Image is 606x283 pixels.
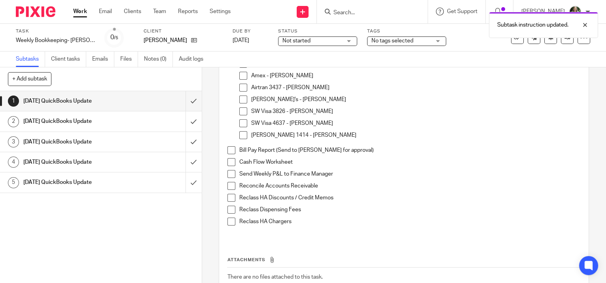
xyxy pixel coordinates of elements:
[144,28,223,34] label: Client
[239,146,580,154] p: Bill Pay Report (Send to [PERSON_NAME] for approval)
[497,21,568,29] p: Subtask instruction updated.
[16,28,95,34] label: Task
[8,116,19,127] div: 2
[16,36,95,44] div: Weekly Bookkeeping- [PERSON_NAME]
[239,194,580,202] p: Reclass HA Discounts / Credit Memos
[51,52,86,67] a: Client tasks
[16,36,95,44] div: Weekly Bookkeeping- Petruzzi
[124,8,141,15] a: Clients
[371,38,413,44] span: No tags selected
[227,274,323,280] span: There are no files attached to this task.
[23,176,126,188] h1: [DATE] QuickBooks Update
[251,84,580,92] p: Airtran 3437 - [PERSON_NAME]
[239,158,580,166] p: Cash Flow Worksheet
[99,8,112,15] a: Email
[73,8,87,15] a: Work
[16,52,45,67] a: Subtasks
[251,72,580,80] p: Amex - [PERSON_NAME]
[251,131,580,139] p: [PERSON_NAME] 1414 - [PERSON_NAME]
[23,95,126,107] h1: [DATE] QuickBooks Update
[251,119,580,127] p: SW Visa 4637 - [PERSON_NAME]
[178,8,198,15] a: Reports
[239,218,580,226] p: Reclass HA Chargers
[210,8,231,15] a: Settings
[144,36,187,44] p: [PERSON_NAME]
[120,52,138,67] a: Files
[282,38,311,44] span: Not started
[144,52,173,67] a: Notes (0)
[8,72,51,86] button: + Add subtask
[227,258,265,262] span: Attachments
[278,28,357,34] label: Status
[114,36,118,40] small: /5
[16,6,55,17] img: Pixie
[8,96,19,107] div: 1
[92,52,114,67] a: Emails
[110,33,118,42] div: 0
[239,170,580,178] p: Send Weekly P&L to Finance Manager
[179,52,209,67] a: Audit logs
[251,107,580,115] p: SW Visa 3826 - [PERSON_NAME]
[569,6,581,18] img: Robynn%20Maedl%20-%202025.JPG
[8,177,19,188] div: 5
[8,136,19,147] div: 3
[239,182,580,190] p: Reconcile Accounts Receivable
[233,28,268,34] label: Due by
[23,115,126,127] h1: [DATE] QuickBooks Update
[8,157,19,168] div: 4
[251,96,580,103] p: [PERSON_NAME]'s - [PERSON_NAME]
[233,38,249,43] span: [DATE]
[153,8,166,15] a: Team
[239,206,580,214] p: Reclass Dispensing Fees
[23,136,126,148] h1: [DATE] QuickBooks Update
[23,156,126,168] h1: [DATE] QuickBooks Update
